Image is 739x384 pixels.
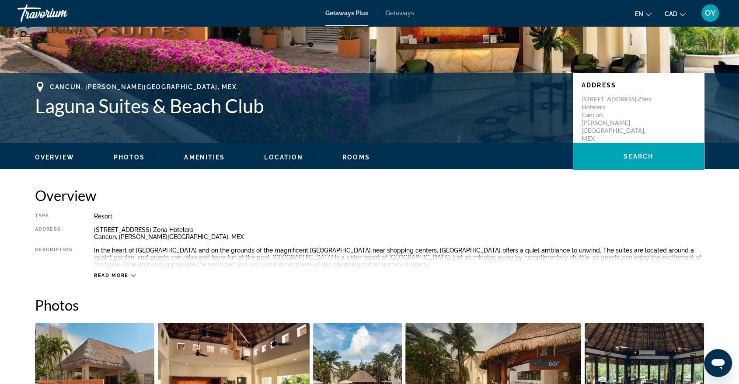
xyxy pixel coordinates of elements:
span: Photos [114,154,145,161]
iframe: Button to launch messaging window [704,349,732,377]
button: Amenities [184,153,225,161]
div: Resort [94,213,704,220]
span: Location [264,154,303,161]
div: Address [35,226,72,240]
span: CAD [665,10,677,17]
span: Cancun, [PERSON_NAME][GEOGRAPHIC_DATA], MEX [50,83,237,90]
button: User Menu [699,4,722,22]
span: Overview [35,154,74,161]
h2: Photos [35,296,704,314]
h2: Overview [35,187,704,204]
div: In the heart of [GEOGRAPHIC_DATA] and on the grounds of the magnificent [GEOGRAPHIC_DATA] near sh... [94,247,704,268]
button: Change currency [665,7,686,20]
button: Change language [635,7,652,20]
p: Address [582,82,695,89]
a: Travorium [17,2,105,24]
span: Search [624,153,653,160]
span: Amenities [184,154,225,161]
span: OY [705,9,716,17]
p: [STREET_ADDRESS] Zona Hotelera Cancun, [PERSON_NAME][GEOGRAPHIC_DATA], MEX [582,95,652,142]
button: Read more [94,272,136,279]
span: Rooms [342,154,370,161]
div: Type [35,213,72,220]
a: Getaways Plus [325,10,368,17]
div: [STREET_ADDRESS] Zona Hotelera Cancun, [PERSON_NAME][GEOGRAPHIC_DATA], MEX [94,226,704,240]
button: Location [264,153,303,161]
div: Description [35,247,72,268]
button: Photos [114,153,145,161]
button: Search [573,143,704,170]
button: Rooms [342,153,370,161]
a: Getaways [386,10,414,17]
h1: Laguna Suites & Beach Club [35,94,564,117]
span: en [635,10,643,17]
button: Overview [35,153,74,161]
span: Read more [94,273,129,278]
